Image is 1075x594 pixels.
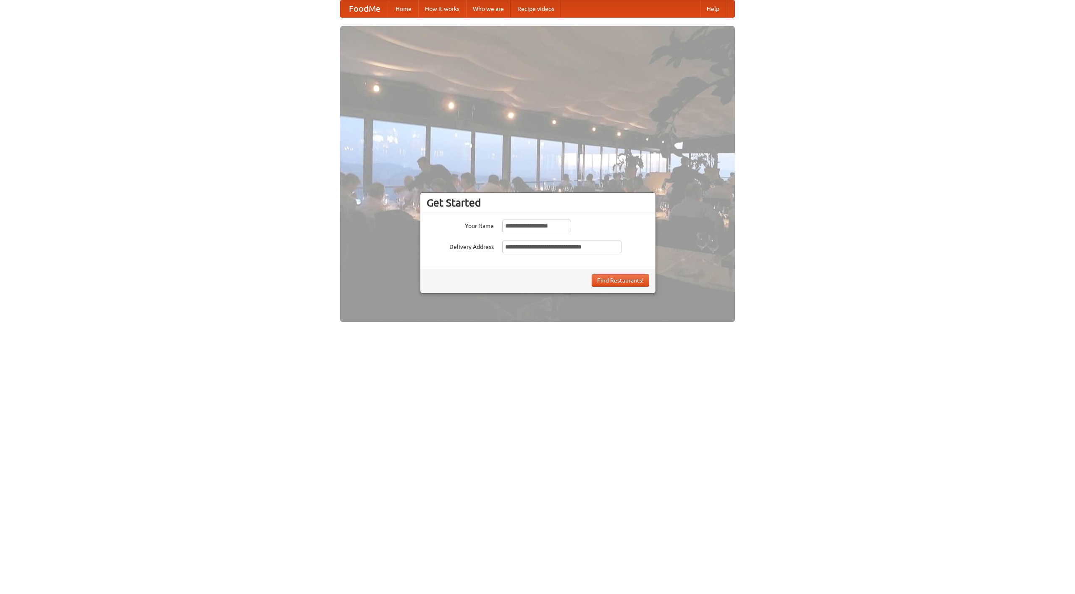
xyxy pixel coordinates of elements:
a: Who we are [466,0,511,17]
button: Find Restaurants! [592,274,649,287]
a: Recipe videos [511,0,561,17]
a: Help [700,0,726,17]
a: FoodMe [341,0,389,17]
label: Your Name [427,220,494,230]
a: Home [389,0,418,17]
a: How it works [418,0,466,17]
h3: Get Started [427,196,649,209]
label: Delivery Address [427,241,494,251]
